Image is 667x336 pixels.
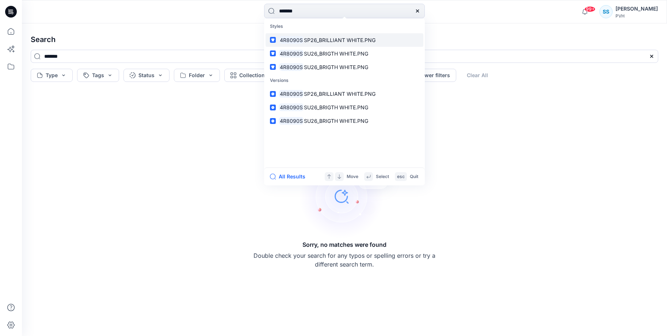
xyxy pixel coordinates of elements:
mark: 4R8090S [279,103,304,112]
p: Move [347,173,358,181]
p: Quit [410,173,418,181]
button: Type [31,69,73,82]
a: 4R8090SSU26_BRIGTH WHITE.PNG [266,114,423,128]
span: SU26_BRIGTH WHITE.PNG [304,50,368,57]
a: 4R8090SSP26_BRILLIANT WHITE.PNG [266,87,423,101]
span: 99+ [584,6,595,12]
div: PVH [615,13,658,19]
p: Select [376,173,389,181]
a: 4R8090SSU26_BRIGTH WHITE.PNG [266,60,423,74]
a: 4R8090SSU26_BRIGTH WHITE.PNG [266,47,423,60]
p: Double check your search for any typos or spelling errors or try a different search term. [253,251,436,269]
span: SP26_BRILLIANT WHITE.PNG [304,37,376,43]
button: Fewer filters [404,69,456,82]
mark: 4R8090S [279,117,304,125]
h5: Sorry, no matches were found [302,240,386,249]
h4: Search [25,29,664,50]
div: [PERSON_NAME] [615,4,658,13]
span: SU26_BRIGTH WHITE.PNG [304,64,368,70]
span: SU26_BRIGTH WHITE.PNG [304,104,368,110]
button: Status [123,69,169,82]
p: Styles [266,20,423,33]
p: Versions [266,74,423,87]
button: Folder [174,69,220,82]
mark: 4R8090S [279,49,304,58]
button: Tags [77,69,119,82]
span: SU26_BRIGTH WHITE.PNG [304,118,368,124]
button: All Results [270,172,310,181]
p: esc [397,173,405,181]
a: 4R8090SSP26_BRILLIANT WHITE.PNG [266,33,423,47]
a: 4R8090SSU26_BRIGTH WHITE.PNG [266,101,423,114]
span: SP26_BRILLIANT WHITE.PNG [304,91,376,97]
mark: 4R8090S [279,63,304,71]
button: Collection [224,69,280,82]
mark: 4R8090S [279,36,304,44]
mark: 4R8090S [279,90,304,98]
img: Sorry, no matches were found [299,152,401,240]
div: SS [599,5,613,18]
